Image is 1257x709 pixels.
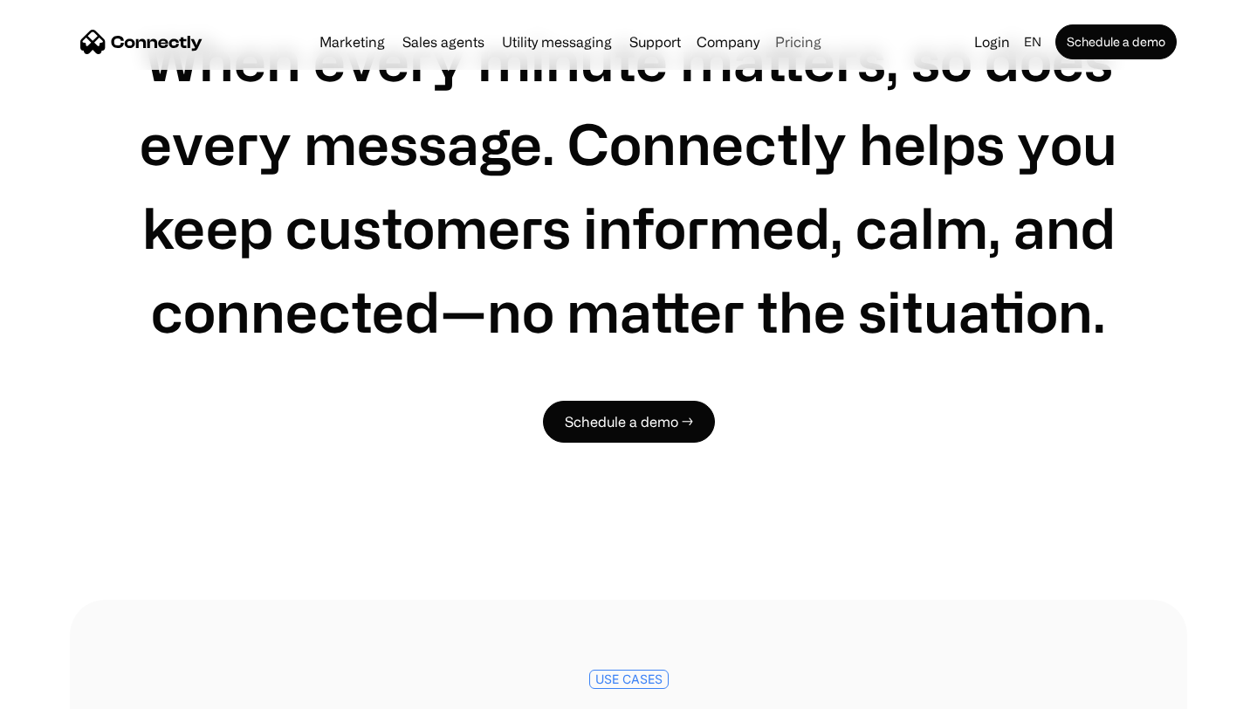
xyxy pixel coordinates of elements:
[80,29,203,55] a: home
[697,30,759,54] div: Company
[543,401,715,443] a: Schedule a demo →
[1024,30,1041,54] div: en
[313,35,392,49] a: Marketing
[622,35,688,49] a: Support
[595,672,663,685] div: USE CASES
[17,677,105,703] aside: Language selected: English
[395,35,491,49] a: Sales agents
[1017,30,1052,54] div: en
[691,30,765,54] div: Company
[768,35,828,49] a: Pricing
[495,35,619,49] a: Utility messaging
[35,678,105,703] ul: Language list
[1055,24,1177,59] a: Schedule a demo
[140,17,1117,353] h1: When every minute matters, so does every message. Connectly helps you keep customers informed, ca...
[967,30,1017,54] a: Login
